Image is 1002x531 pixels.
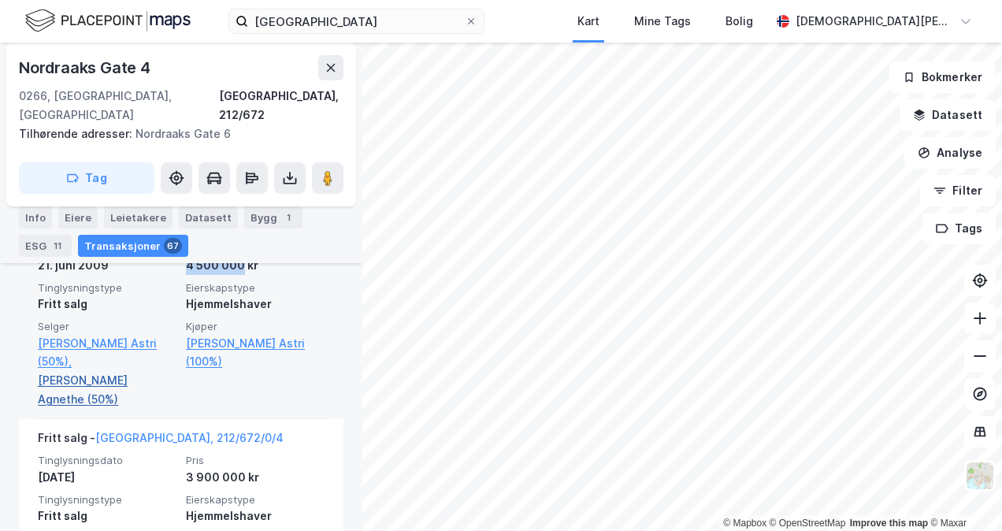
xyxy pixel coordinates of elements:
span: Tinglysningsdato [38,454,176,467]
span: Selger [38,320,176,333]
div: Mine Tags [634,12,691,31]
div: [DEMOGRAPHIC_DATA][PERSON_NAME] [796,12,953,31]
div: Nordraaks Gate 4 [19,55,154,80]
div: Transaksjoner [78,235,188,257]
div: Info [19,206,52,228]
div: Bygg [244,206,302,228]
a: [PERSON_NAME] Agnethe (50%) [38,371,176,409]
input: Søk på adresse, matrikkel, gårdeiere, leietakere eller personer [248,9,465,33]
div: [GEOGRAPHIC_DATA], 212/672 [219,87,343,124]
span: Eierskapstype [186,281,325,295]
button: Analyse [904,137,996,169]
button: Filter [920,175,996,206]
img: logo.f888ab2527a4732fd821a326f86c7f29.svg [25,7,191,35]
div: Datasett [179,206,238,228]
div: Eiere [58,206,98,228]
div: Bolig [726,12,753,31]
div: Hjemmelshaver [186,507,325,525]
div: Fritt salg [38,295,176,314]
a: Mapbox [723,518,766,529]
span: Tilhørende adresser: [19,127,135,140]
button: Datasett [900,99,996,131]
a: [PERSON_NAME] Astri (50%), [38,334,176,372]
div: 3 900 000 kr [186,468,325,487]
span: Kjøper [186,320,325,333]
div: 11 [50,238,65,254]
a: Improve this map [850,518,928,529]
a: [GEOGRAPHIC_DATA], 212/672/0/4 [95,431,284,444]
div: 67 [164,238,182,254]
button: Tags [922,213,996,244]
div: ESG [19,235,72,257]
a: [PERSON_NAME] Astri (100%) [186,334,325,372]
div: Nordraaks Gate 6 [19,124,331,143]
div: 1 [280,210,296,225]
div: 4 500 000 kr [186,256,325,275]
div: Kart [577,12,599,31]
span: Tinglysningstype [38,281,176,295]
button: Bokmerker [889,61,996,93]
div: 21. juni 2009 [38,256,176,275]
div: Fritt salg - [38,429,284,454]
div: Hjemmelshaver [186,295,325,314]
div: Fritt salg [38,507,176,525]
button: Tag [19,162,154,194]
span: Tinglysningstype [38,493,176,507]
span: Eierskapstype [186,493,325,507]
div: Leietakere [104,206,173,228]
div: [DATE] [38,468,176,487]
span: Pris [186,454,325,467]
div: 0266, [GEOGRAPHIC_DATA], [GEOGRAPHIC_DATA] [19,87,219,124]
a: OpenStreetMap [770,518,846,529]
iframe: Chat Widget [923,455,1002,531]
